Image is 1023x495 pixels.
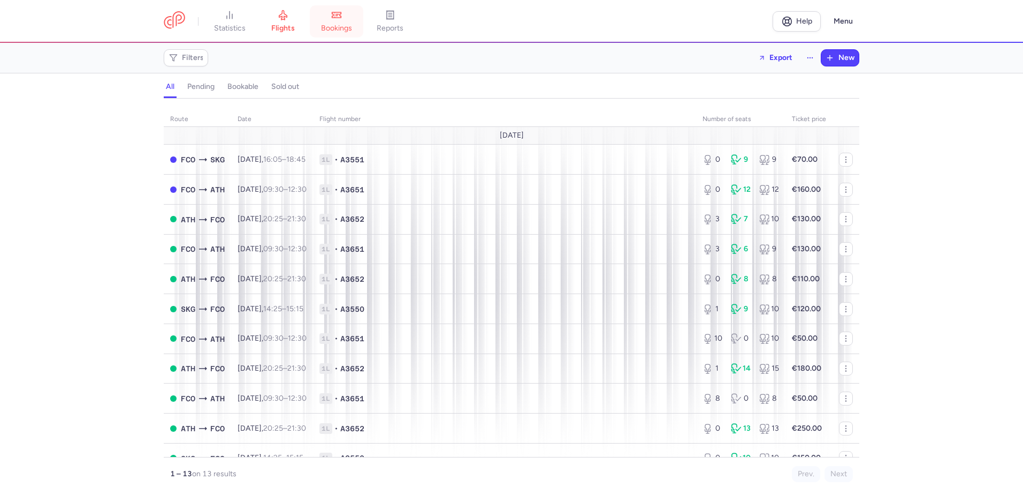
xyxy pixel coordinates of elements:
span: • [334,423,338,434]
div: 0 [703,184,722,195]
time: 20:25 [263,214,283,223]
time: 21:30 [287,364,306,373]
span: • [334,184,338,195]
time: 20:25 [263,274,283,283]
span: 1L [319,304,332,314]
span: A3651 [340,184,364,195]
span: 1L [319,333,332,344]
span: FCO [181,243,195,255]
span: – [263,453,303,462]
span: – [263,304,303,313]
span: • [334,393,338,404]
span: A3652 [340,274,364,284]
span: SKG [210,154,225,166]
strong: €50.00 [792,394,818,403]
span: • [334,363,338,374]
span: – [263,244,307,253]
a: statistics [203,10,256,33]
time: 09:30 [263,394,284,403]
time: 12:30 [288,244,307,253]
div: 9 [731,304,751,314]
span: A3651 [340,333,364,344]
span: – [263,424,306,433]
span: [DATE], [238,394,307,403]
span: A3652 [340,423,364,434]
span: Help [796,17,812,25]
span: FCO [210,453,225,464]
span: [DATE], [238,453,303,462]
a: Help [773,11,821,32]
a: bookings [310,10,363,33]
strong: €180.00 [792,364,821,373]
span: [DATE], [238,244,307,253]
div: 10 [759,453,779,463]
span: FCO [181,154,195,166]
th: number of seats [696,111,785,127]
div: 10 [759,304,779,314]
span: Export [769,54,792,62]
strong: 1 – 13 [170,469,192,478]
div: 10 [759,214,779,224]
span: ATH [210,393,225,404]
span: [DATE], [238,364,306,373]
div: 8 [759,274,779,284]
span: statistics [214,24,246,33]
span: – [263,155,306,164]
strong: €160.00 [792,185,821,194]
time: 21:30 [287,214,306,223]
div: 7 [731,214,751,224]
th: route [164,111,231,127]
time: 09:30 [263,185,284,194]
time: 12:30 [288,334,307,343]
div: 9 [759,244,779,254]
div: 0 [703,453,722,463]
span: 1L [319,453,332,463]
div: 14 [731,363,751,374]
time: 18:45 [286,155,306,164]
span: • [334,274,338,284]
th: Ticket price [785,111,833,127]
time: 12:30 [288,394,307,403]
div: 8 [759,393,779,404]
span: – [263,185,307,194]
time: 09:30 [263,244,284,253]
a: CitizenPlane red outlined logo [164,11,185,31]
span: ATH [210,333,225,345]
div: 15 [759,363,779,374]
span: A3550 [340,304,364,314]
div: 13 [759,423,779,434]
span: ATH [210,243,225,255]
time: 21:30 [287,274,306,283]
div: 9 [731,154,751,165]
span: 1L [319,214,332,224]
span: [DATE], [238,214,306,223]
div: 10 [703,333,722,344]
span: 1L [319,363,332,374]
span: 1L [319,154,332,165]
span: [DATE], [238,304,303,313]
div: 0 [731,393,751,404]
time: 09:30 [263,334,284,343]
span: ATH [181,363,195,374]
div: 9 [759,154,779,165]
span: • [334,304,338,314]
span: ATH [181,214,195,226]
a: reports [363,10,417,33]
time: 14:25 [263,304,282,313]
span: 1L [319,274,332,284]
span: on 13 results [192,469,236,478]
div: 6 [731,244,751,254]
div: 10 [731,453,751,463]
span: – [263,394,307,403]
span: A3550 [340,453,364,463]
span: 1L [319,423,332,434]
div: 13 [731,423,751,434]
time: 16:05 [263,155,282,164]
span: 1L [319,393,332,404]
span: 1L [319,184,332,195]
div: 3 [703,244,722,254]
button: Menu [827,11,859,32]
button: New [821,50,859,66]
span: – [263,334,307,343]
span: [DATE], [238,185,307,194]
